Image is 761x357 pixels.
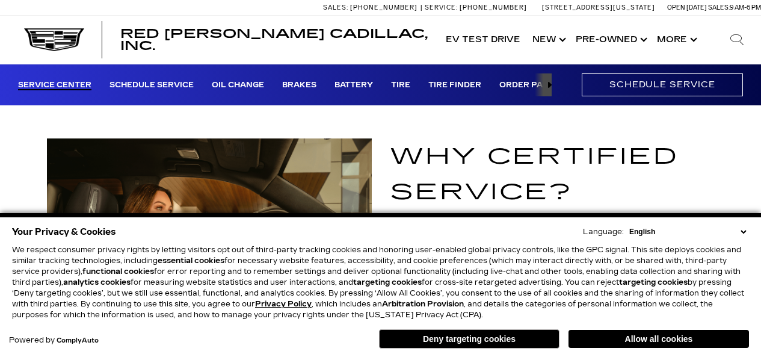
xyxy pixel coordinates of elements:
[63,278,131,287] strong: analytics cookies
[57,337,99,344] a: ComplyAuto
[390,139,715,211] h1: Why Certified Service?
[425,4,458,11] span: Service:
[18,81,91,90] a: Service Center
[428,81,481,90] a: Tire Finder
[323,4,421,11] a: Sales: [PHONE_NUMBER]
[730,4,761,11] span: 9 AM-6 PM
[583,228,624,235] div: Language:
[651,16,701,64] button: More
[12,223,116,240] span: Your Privacy & Cookies
[212,81,264,90] a: Oil Change
[440,16,526,64] a: EV Test Drive
[334,81,373,90] a: Battery
[323,4,348,11] span: Sales:
[120,28,428,52] a: Red [PERSON_NAME] Cadillac, Inc.
[158,256,224,265] strong: essential cookies
[421,4,530,11] a: Service: [PHONE_NUMBER]
[255,300,312,308] a: Privacy Policy
[568,330,749,348] button: Allow all cookies
[379,329,559,349] button: Deny targeting cookies
[391,81,410,90] a: Tire
[382,300,464,308] strong: Arbitration Provision
[120,26,428,53] span: Red [PERSON_NAME] Cadillac, Inc.
[350,4,417,11] span: [PHONE_NUMBER]
[667,4,707,11] span: Open [DATE]
[582,73,743,96] a: Schedule Service
[353,278,422,287] strong: targeting cookies
[82,267,154,276] strong: functional cookies
[12,244,749,320] p: We respect consumer privacy rights by letting visitors opt out of third-party tracking cookies an...
[282,81,316,90] a: Brakes
[109,81,194,90] a: Schedule Service
[708,4,730,11] span: Sales:
[619,278,688,287] strong: targeting cookies
[499,81,559,90] a: Order Parts
[542,4,655,11] a: [STREET_ADDRESS][US_STATE]
[570,16,651,64] a: Pre-Owned
[24,28,84,51] img: Cadillac Dark Logo with Cadillac White Text
[9,337,99,344] div: Powered by
[526,16,570,64] a: New
[460,4,527,11] span: [PHONE_NUMBER]
[47,138,372,355] img: Service technician talking to a man and showing his ipad
[626,226,749,237] select: Language Select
